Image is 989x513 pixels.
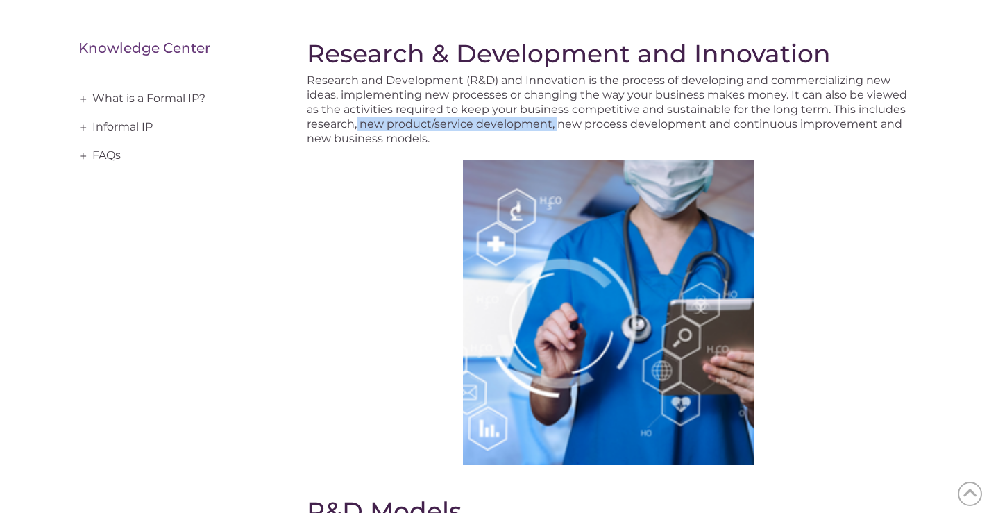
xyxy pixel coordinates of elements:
[463,160,754,465] img: Research & Development (R&D) and Innovation
[307,73,911,146] p: Research and Development (
[958,482,982,506] span: Back to Top
[76,142,91,170] span: +
[307,74,907,145] span: R&D) and Innovation is the process of developing and commercializing new ideas, implementing new ...
[78,40,210,56] a: Knowledge Center
[76,114,91,142] span: +
[76,85,91,113] span: +
[78,142,266,170] a: FAQs
[78,113,266,142] a: Informal IP
[78,85,266,113] a: What is a Formal IP?
[307,39,911,68] h2: Research & Development and Innovation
